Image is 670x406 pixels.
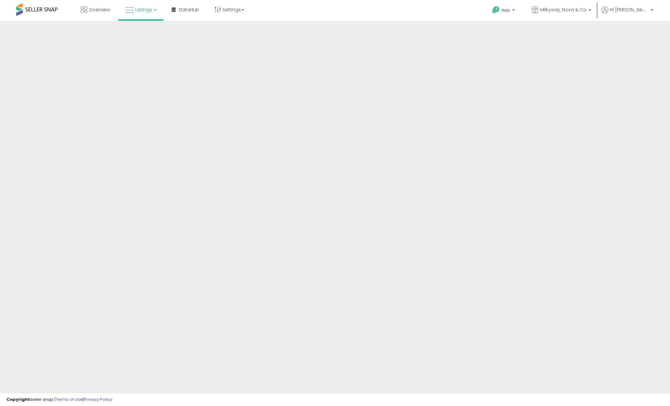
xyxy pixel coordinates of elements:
span: Hi [PERSON_NAME] [610,6,649,13]
span: Overview [89,6,110,13]
a: Help [487,1,521,21]
i: Get Help [492,6,500,14]
span: Milkyway, Nova & Co [540,6,587,13]
span: DataHub [179,6,199,13]
span: Help [502,7,510,13]
a: Hi [PERSON_NAME] [601,6,653,21]
span: Listings [135,6,152,13]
